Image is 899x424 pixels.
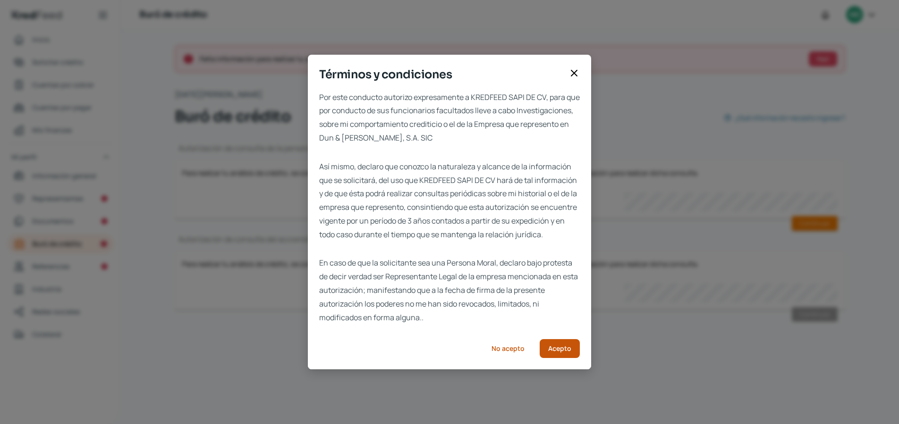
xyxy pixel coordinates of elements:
[492,345,525,352] span: No acepto
[319,91,580,145] span: Por este conducto autorizo expresamente a KREDFEED SAPI DE CV, para que por conducto de sus funci...
[319,256,580,324] span: En caso de que la solicitante sea una Persona Moral, declaro bajo protesta de decir verdad ser Re...
[319,66,565,83] span: Términos y condiciones
[319,160,580,241] span: Así mismo, declaro que conozco la naturaleza y alcance de la información que se solicitará, del u...
[548,345,571,352] span: Acepto
[540,339,580,358] button: Acepto
[484,339,532,358] button: No acepto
